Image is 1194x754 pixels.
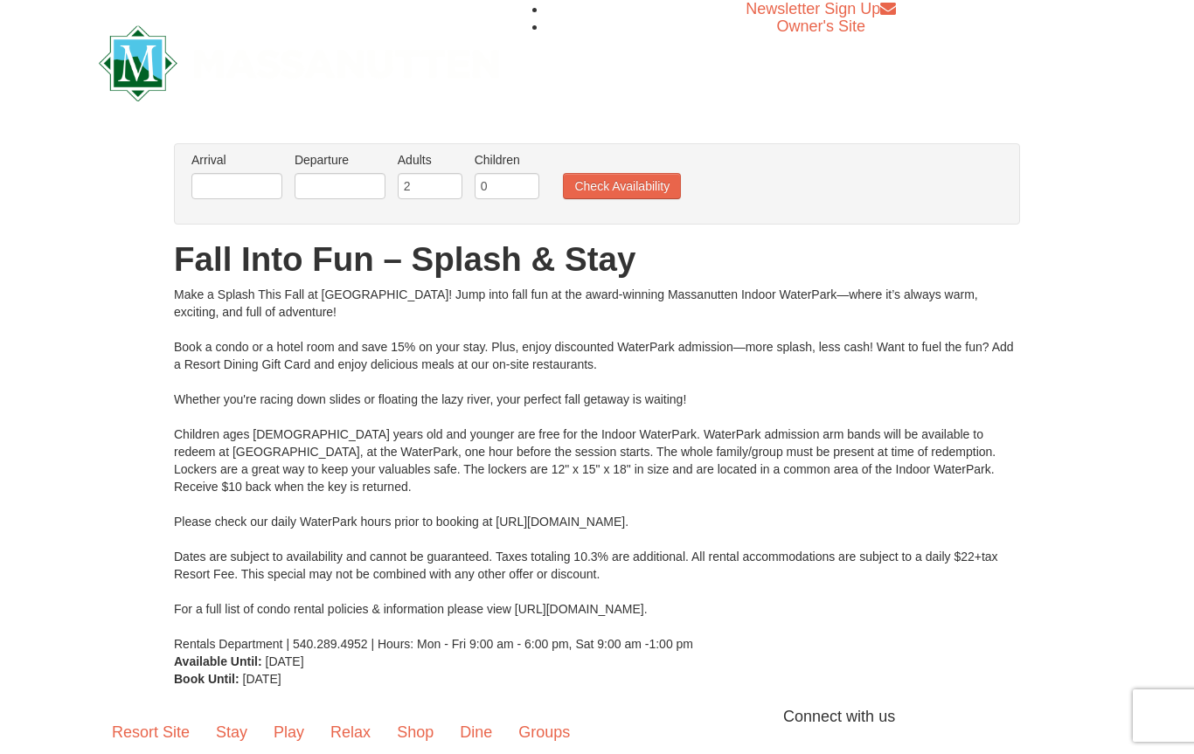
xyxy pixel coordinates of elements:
label: Arrival [191,151,282,169]
label: Departure [295,151,385,169]
img: Massanutten Resort Logo [99,25,499,101]
button: Check Availability [563,173,681,199]
div: Make a Splash This Fall at [GEOGRAPHIC_DATA]! Jump into fall fun at the award-winning Massanutten... [174,286,1020,653]
span: [DATE] [243,672,281,686]
p: Connect with us [99,705,1095,729]
label: Children [475,151,539,169]
span: [DATE] [266,654,304,668]
a: Massanutten Resort [99,40,499,81]
label: Adults [398,151,462,169]
h1: Fall Into Fun – Splash & Stay [174,242,1020,277]
strong: Available Until: [174,654,262,668]
a: Owner's Site [777,17,865,35]
strong: Book Until: [174,672,239,686]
